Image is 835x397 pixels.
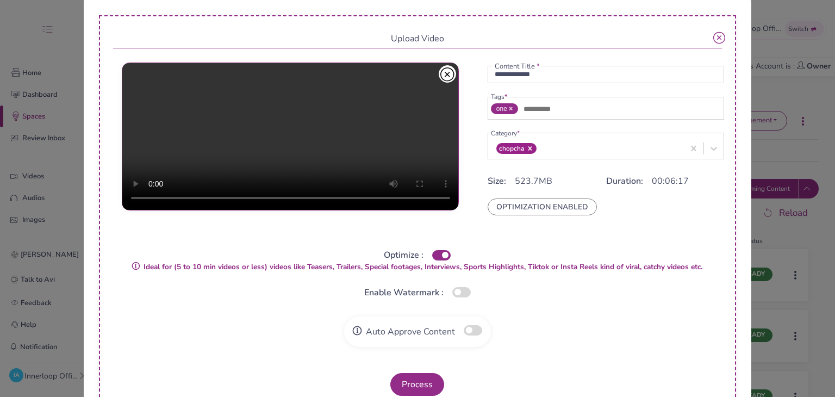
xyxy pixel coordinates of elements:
[491,103,518,114] span: one
[494,63,540,70] label: Content Title
[497,144,524,153] div: chopcha
[113,29,722,48] div: Upload Video
[606,175,643,187] span: Duration:
[488,199,597,215] span: OPTIMIZATION ENABLED
[390,373,444,396] button: Process
[491,128,520,138] legend: Category
[491,92,507,102] legend: Tags
[488,175,506,187] span: Size:
[364,286,444,299] span: Enable Watermark :
[366,325,455,338] span: Auto Approve Content
[652,175,689,187] span: 00:06:17
[515,175,552,187] span: 523.7MB
[384,249,423,262] span: Optimize :
[132,262,702,272] strong: Ideal for (5 to 10 min videos or less) videos like Teasers, Trailers, Special footages, Interview...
